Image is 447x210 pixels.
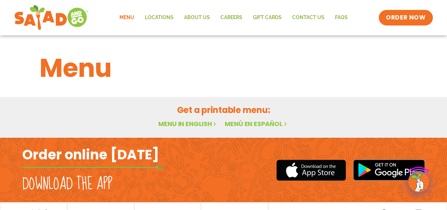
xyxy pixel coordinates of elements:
img: appstore [276,159,346,182]
a: GIFT CARDS [248,10,287,26]
a: About Us [179,10,215,26]
a: Menu [114,10,140,26]
img: fork [22,165,164,169]
nav: Menu [114,10,353,26]
a: Menu in English [158,119,218,128]
a: Careers [215,10,248,26]
h1: Menu [40,49,408,87]
span: ORDER NOW [386,13,425,22]
h2: Get a printable menu: [40,104,408,116]
img: google_play [353,159,425,181]
a: FAQs [330,10,353,26]
a: Menú en español [225,119,288,128]
img: new-SAG-logo-768×292 [14,4,89,32]
a: Contact Us [287,10,330,26]
h2: Order online [DATE] [22,146,159,163]
a: Locations [140,10,179,26]
h2: Download the app [22,174,112,194]
a: ORDER NOW [379,10,433,25]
